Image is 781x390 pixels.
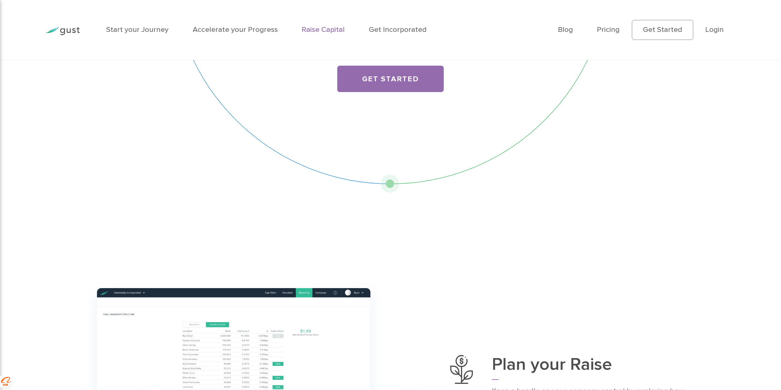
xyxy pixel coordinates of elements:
a: Login [705,25,724,34]
h3: Plan your Raise [492,355,690,380]
a: Get Started [337,66,444,92]
img: Gust Logo [45,27,80,35]
a: Pricing [597,25,620,34]
a: Blog [558,25,573,34]
img: Plan Your Raise [450,355,473,384]
a: Get Incorporated [369,25,427,34]
a: Get Started [632,20,693,40]
a: Raise Capital [302,25,345,34]
a: Start your Journey [106,25,168,34]
a: Accelerate your Progress [193,25,278,34]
